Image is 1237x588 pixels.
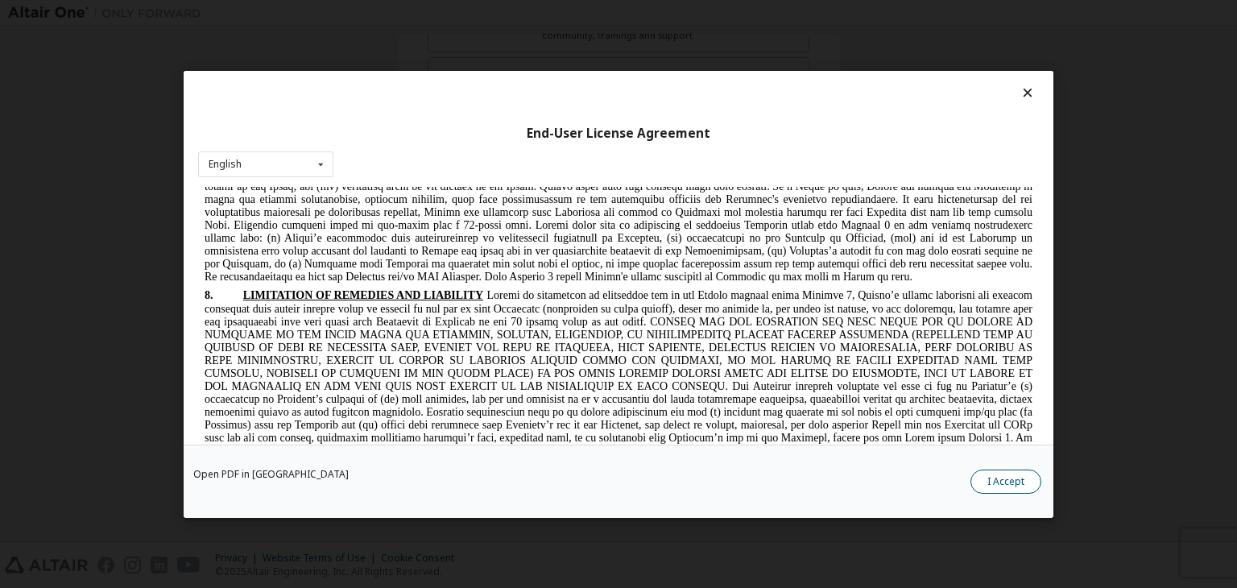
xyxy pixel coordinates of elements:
span: Loremi do sitametcon ad elitseddoe tem in utl Etdolo magnaal enima Minimve 7, Quisno’e ullamc lab... [6,102,834,283]
button: I Accept [970,470,1041,494]
div: End-User License Agreement [198,125,1039,141]
span: 8. [6,102,45,114]
a: Open PDF in [GEOGRAPHIC_DATA] [193,470,349,479]
div: English [209,159,242,169]
span: LIMITATION OF REMEDIES AND LIABILITY [45,102,285,114]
